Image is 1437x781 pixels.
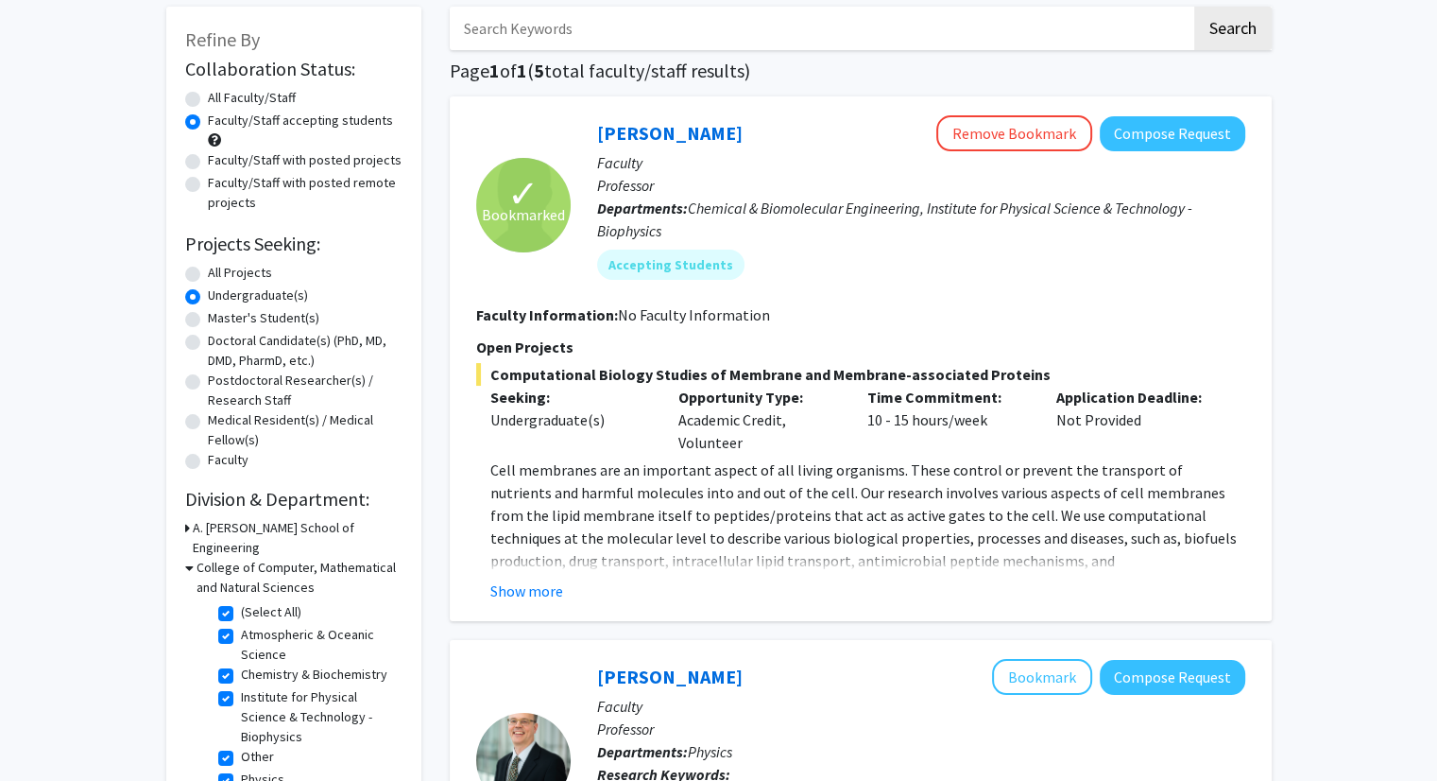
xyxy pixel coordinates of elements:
[1100,660,1245,695] button: Compose Request to Wolfgang Losert
[490,386,651,408] p: Seeking:
[185,58,402,80] h2: Collaboration Status:
[476,336,1245,358] p: Open Projects
[597,250,744,280] mat-chip: Accepting Students
[507,184,539,203] span: ✓
[208,263,272,283] label: All Projects
[1042,386,1231,454] div: Not Provided
[597,121,743,145] a: [PERSON_NAME]
[208,150,402,170] label: Faculty/Staff with posted projects
[482,203,565,226] span: Bookmarked
[208,450,248,470] label: Faculty
[450,7,1191,50] input: Search Keywords
[241,602,301,622] label: (Select All)
[992,659,1092,695] button: Add Wolfgang Losert to Bookmarks
[534,59,544,82] span: 5
[208,88,296,108] label: All Faculty/Staff
[14,696,80,767] iframe: Chat
[476,305,618,324] b: Faculty Information:
[490,408,651,431] div: Undergraduate(s)
[241,687,398,747] label: Institute for Physical Science & Technology - Biophysics
[490,580,563,602] button: Show more
[678,386,839,408] p: Opportunity Type:
[597,695,1245,718] p: Faculty
[1056,386,1217,408] p: Application Deadline:
[197,558,402,598] h3: College of Computer, Mathematical and Natural Sciences
[208,331,402,371] label: Doctoral Candidate(s) (PhD, MD, DMD, PharmD, etc.)
[688,742,732,761] span: Physics
[208,410,402,450] label: Medical Resident(s) / Medical Fellow(s)
[241,625,398,665] label: Atmospheric & Oceanic Science
[1194,7,1272,50] button: Search
[597,174,1245,197] p: Professor
[208,111,393,130] label: Faculty/Staff accepting students
[241,665,387,685] label: Chemistry & Biochemistry
[597,151,1245,174] p: Faculty
[193,518,402,558] h3: A. [PERSON_NAME] School of Engineering
[185,27,260,51] span: Refine By
[853,386,1042,454] div: 10 - 15 hours/week
[597,718,1245,740] p: Professor
[185,488,402,511] h2: Division & Department:
[208,371,402,410] label: Postdoctoral Researcher(s) / Research Staff
[936,115,1092,151] button: Remove Bookmark
[208,173,402,213] label: Faculty/Staff with posted remote projects
[476,363,1245,386] span: Computational Biology Studies of Membrane and Membrane-associated Proteins
[1100,116,1245,151] button: Compose Request to Jeffery Klauda
[867,386,1028,408] p: Time Commitment:
[208,286,308,305] label: Undergraduate(s)
[664,386,853,454] div: Academic Credit, Volunteer
[489,59,500,82] span: 1
[597,199,1192,240] span: Chemical & Biomolecular Engineering, Institute for Physical Science & Technology - Biophysics
[597,742,688,761] b: Departments:
[517,59,527,82] span: 1
[618,305,770,324] span: No Faculty Information
[185,233,402,255] h2: Projects Seeking:
[597,665,743,688] a: [PERSON_NAME]
[490,459,1245,686] p: Cell membranes are an important aspect of all living organisms. These control or prevent the tran...
[450,60,1272,82] h1: Page of ( total faculty/staff results)
[208,308,319,328] label: Master's Student(s)
[241,747,274,767] label: Other
[597,199,688,217] b: Departments:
